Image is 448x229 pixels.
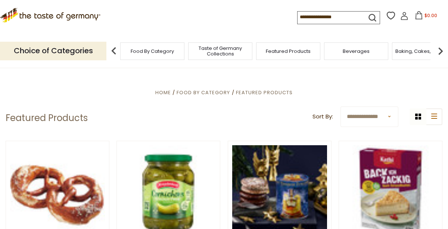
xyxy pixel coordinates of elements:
a: Featured Products [266,48,311,54]
a: Taste of Germany Collections [190,45,250,57]
a: Featured Products [236,89,293,96]
a: Food By Category [131,48,174,54]
a: Beverages [343,48,370,54]
span: $0.00 [424,12,437,19]
img: previous arrow [106,44,121,58]
button: $0.00 [410,11,442,22]
h1: Featured Products [6,112,88,124]
a: Food By Category [177,89,230,96]
img: next arrow [433,44,448,58]
label: Sort By: [312,112,333,121]
a: Home [155,89,171,96]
